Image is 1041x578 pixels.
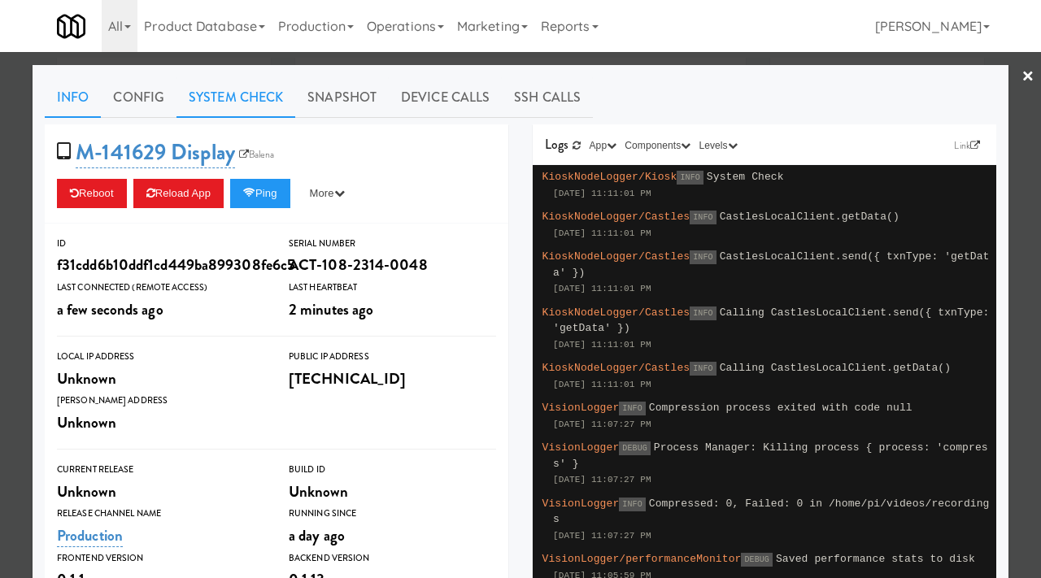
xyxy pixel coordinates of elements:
[542,553,742,565] span: VisionLogger/performanceMonitor
[289,365,496,393] div: [TECHNICAL_ID]
[542,306,690,319] span: KioskNodeLogger/Castles
[57,478,264,506] div: Unknown
[289,462,496,478] div: Build Id
[57,12,85,41] img: Micromart
[553,419,651,429] span: [DATE] 11:07:27 PM
[720,211,899,223] span: CastlesLocalClient.getData()
[76,137,235,168] a: M-141629 Display
[553,250,990,279] span: CastlesLocalClient.send({ txnType: 'getData' })
[57,506,264,522] div: Release Channel Name
[57,365,264,393] div: Unknown
[57,251,264,279] div: f31cdd6b10ddf1cd449ba899308fe6c5
[289,251,496,279] div: ACT-108-2314-0048
[57,409,264,437] div: Unknown
[741,553,773,567] span: DEBUG
[677,171,703,185] span: INFO
[57,298,163,320] span: a few seconds ago
[57,349,264,365] div: Local IP Address
[289,506,496,522] div: Running Since
[289,349,496,365] div: Public IP Address
[553,189,651,198] span: [DATE] 11:11:01 PM
[57,236,264,252] div: ID
[542,441,620,454] span: VisionLogger
[690,211,716,224] span: INFO
[542,171,677,183] span: KioskNodeLogger/Kiosk
[289,524,345,546] span: a day ago
[776,553,975,565] span: Saved performance stats to disk
[553,228,651,238] span: [DATE] 11:11:01 PM
[545,135,568,154] span: Logs
[57,393,264,409] div: [PERSON_NAME] Address
[542,362,690,374] span: KioskNodeLogger/Castles
[297,179,358,208] button: More
[389,77,502,118] a: Device Calls
[230,179,290,208] button: Ping
[553,475,651,485] span: [DATE] 11:07:27 PM
[553,498,990,526] span: Compressed: 0, Failed: 0 in /home/pi/videos/recordings
[133,179,224,208] button: Reload App
[57,524,123,547] a: Production
[289,280,496,296] div: Last Heartbeat
[289,298,373,320] span: 2 minutes ago
[553,441,988,470] span: Process Manager: Killing process { process: 'compress' }
[57,550,264,567] div: Frontend Version
[619,498,645,511] span: INFO
[690,362,716,376] span: INFO
[690,306,716,320] span: INFO
[553,284,651,293] span: [DATE] 11:11:01 PM
[289,236,496,252] div: Serial Number
[720,362,951,374] span: Calling CastlesLocalClient.getData()
[690,250,716,264] span: INFO
[553,340,651,350] span: [DATE] 11:11:01 PM
[542,402,620,414] span: VisionLogger
[619,441,651,455] span: DEBUG
[619,402,645,415] span: INFO
[45,77,101,118] a: Info
[1021,52,1034,102] a: ×
[295,77,389,118] a: Snapshot
[57,179,127,208] button: Reboot
[542,498,620,510] span: VisionLogger
[553,380,651,389] span: [DATE] 11:11:01 PM
[553,306,990,335] span: Calling CastlesLocalClient.send({ txnType: 'getData' })
[289,478,496,506] div: Unknown
[542,250,690,263] span: KioskNodeLogger/Castles
[621,137,695,154] button: Components
[542,211,690,223] span: KioskNodeLogger/Castles
[950,137,984,154] a: Link
[707,171,784,183] span: System Check
[176,77,295,118] a: System Check
[235,146,279,163] a: Balena
[695,137,741,154] button: Levels
[57,462,264,478] div: Current Release
[586,137,621,154] button: App
[502,77,593,118] a: SSH Calls
[289,550,496,567] div: Backend Version
[101,77,176,118] a: Config
[553,531,651,541] span: [DATE] 11:07:27 PM
[57,280,264,296] div: Last Connected (Remote Access)
[649,402,913,414] span: Compression process exited with code null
